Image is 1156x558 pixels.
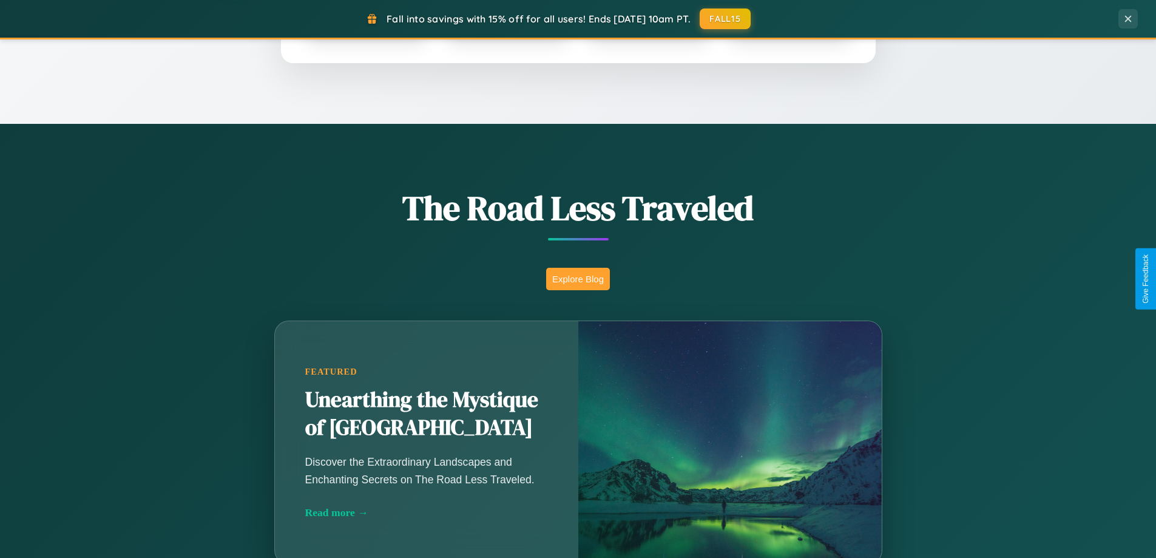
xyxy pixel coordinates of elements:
span: Fall into savings with 15% off for all users! Ends [DATE] 10am PT. [387,13,691,25]
h2: Unearthing the Mystique of [GEOGRAPHIC_DATA] [305,386,548,442]
button: FALL15 [700,9,751,29]
div: Featured [305,367,548,377]
p: Discover the Extraordinary Landscapes and Enchanting Secrets on The Road Less Traveled. [305,454,548,488]
button: Explore Blog [546,268,610,290]
div: Give Feedback [1141,254,1150,304]
div: Read more → [305,506,548,519]
h1: The Road Less Traveled [214,185,942,231]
